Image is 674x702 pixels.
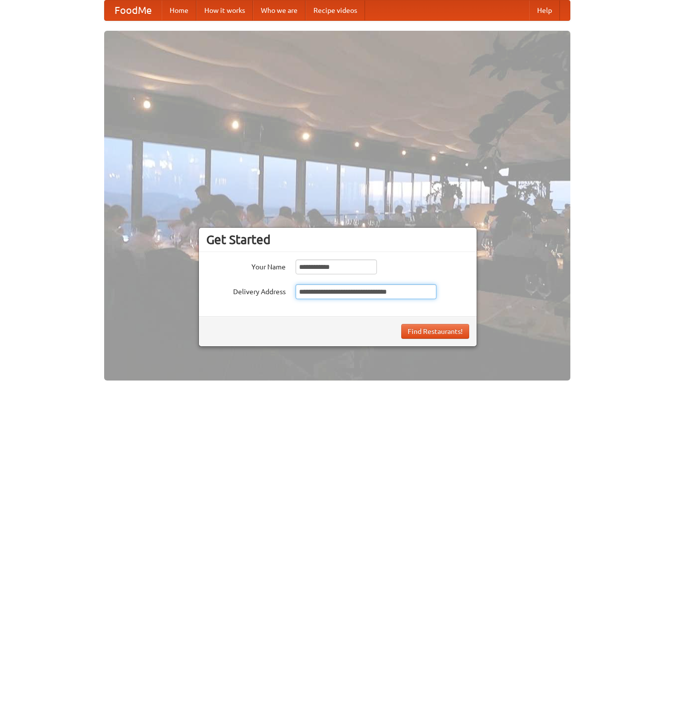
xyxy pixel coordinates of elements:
a: Home [162,0,196,20]
h3: Get Started [206,232,469,247]
a: How it works [196,0,253,20]
label: Your Name [206,259,286,272]
a: Who we are [253,0,306,20]
label: Delivery Address [206,284,286,297]
a: FoodMe [105,0,162,20]
a: Help [529,0,560,20]
a: Recipe videos [306,0,365,20]
button: Find Restaurants! [401,324,469,339]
